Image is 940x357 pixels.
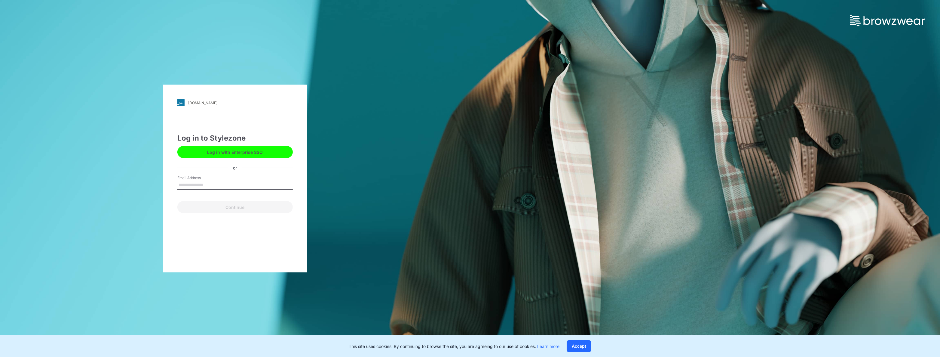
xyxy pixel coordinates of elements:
[177,99,185,106] img: stylezone-logo.562084cfcfab977791bfbf7441f1a819.svg
[177,146,293,158] button: Log in with Enterprise SSO
[349,343,559,349] p: This site uses cookies. By continuing to browse the site, you are agreeing to our use of cookies.
[228,165,242,171] div: or
[177,133,293,144] div: Log in to Stylezone
[537,344,559,349] a: Learn more
[188,101,217,105] div: [DOMAIN_NAME]
[567,340,591,352] button: Accept
[177,175,219,181] label: Email Address
[177,99,293,106] a: [DOMAIN_NAME]
[850,15,925,26] img: browzwear-logo.e42bd6dac1945053ebaf764b6aa21510.svg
